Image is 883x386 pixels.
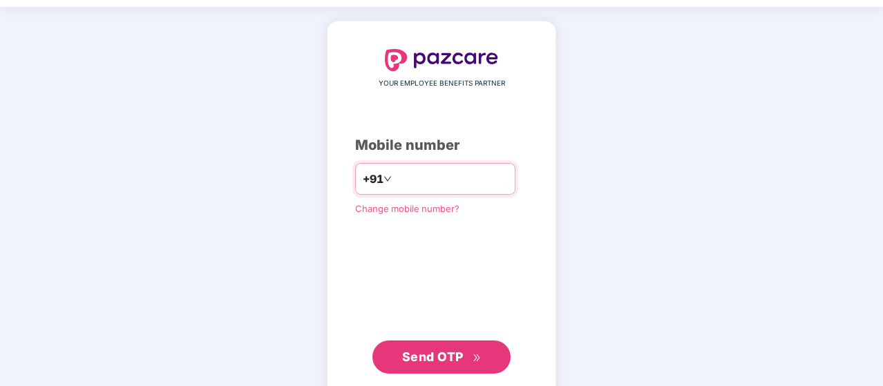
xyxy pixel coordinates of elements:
[379,78,505,89] span: YOUR EMPLOYEE BENEFITS PARTNER
[383,175,392,183] span: down
[385,49,498,71] img: logo
[355,203,459,214] a: Change mobile number?
[355,135,528,156] div: Mobile number
[363,171,383,188] span: +91
[473,354,482,363] span: double-right
[402,349,464,364] span: Send OTP
[372,340,511,374] button: Send OTPdouble-right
